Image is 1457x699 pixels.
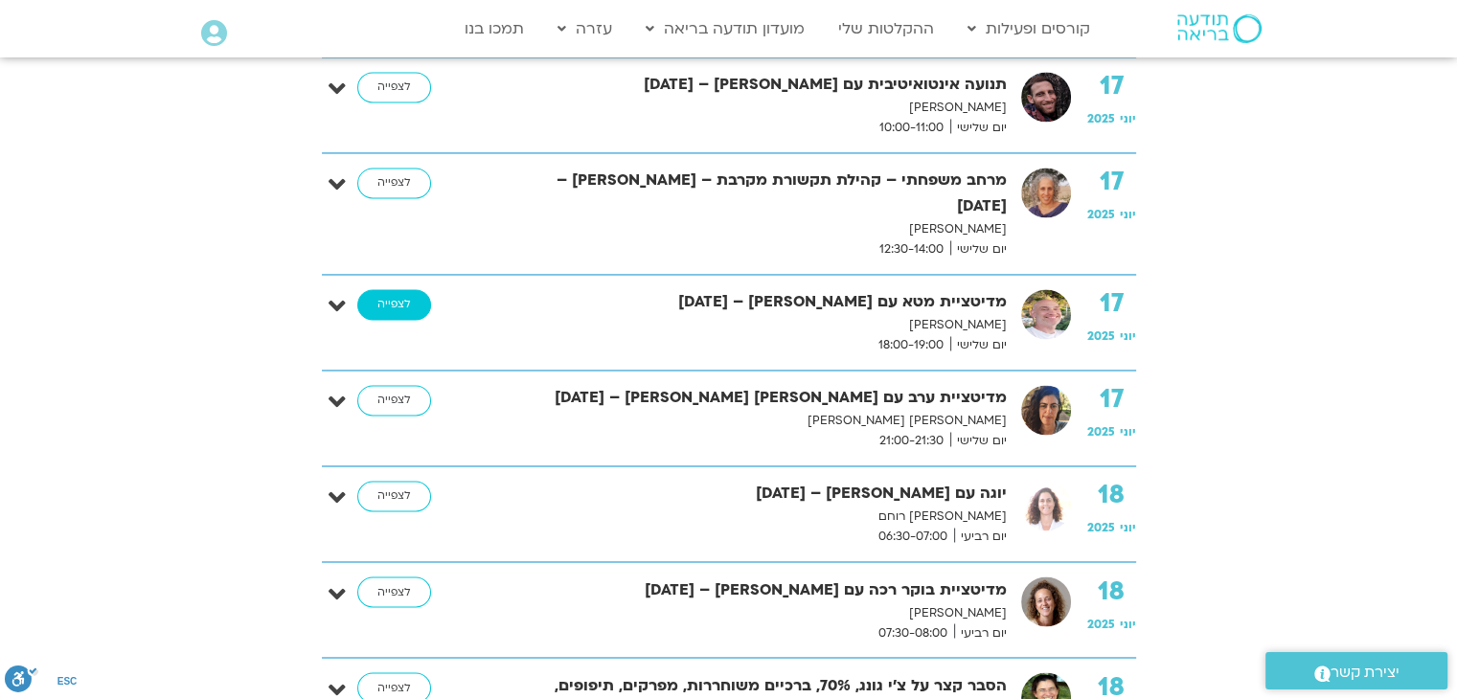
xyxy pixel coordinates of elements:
[504,507,1007,527] p: [PERSON_NAME] רוחם
[950,239,1007,259] span: יום שלישי
[1087,616,1115,631] span: 2025
[1087,576,1136,605] strong: 18
[1120,111,1136,126] span: יוני
[504,315,1007,335] p: [PERSON_NAME]
[1087,72,1136,101] strong: 17
[1120,616,1136,631] span: יוני
[872,335,950,355] span: 18:00-19:00
[357,72,431,102] a: לצפייה
[504,289,1007,315] strong: מדיטציית מטא עם [PERSON_NAME] – [DATE]
[873,431,950,451] span: 21:00-21:30
[1177,14,1262,43] img: תודעה בריאה
[1087,520,1115,535] span: 2025
[1120,328,1136,344] span: יוני
[504,602,1007,622] p: [PERSON_NAME]
[504,481,1007,507] strong: יוגה עם [PERSON_NAME] – [DATE]
[872,527,954,547] span: 06:30-07:00
[1087,168,1136,196] strong: 17
[950,335,1007,355] span: יום שלישי
[873,239,950,259] span: 12:30-14:00
[636,11,814,47] a: מועדון תודעה בריאה
[954,527,1007,547] span: יום רביעי
[1087,424,1115,440] span: 2025
[1331,660,1400,686] span: יצירת קשר
[357,576,431,607] a: לצפייה
[1120,207,1136,222] span: יוני
[1087,289,1136,318] strong: 17
[504,411,1007,431] p: [PERSON_NAME] [PERSON_NAME]
[504,72,1007,98] strong: תנועה אינטואיטיבית עם [PERSON_NAME] – [DATE]
[872,622,954,643] span: 07:30-08:00
[950,118,1007,138] span: יום שלישי
[455,11,534,47] a: תמכו בנו
[1087,111,1115,126] span: 2025
[1120,520,1136,535] span: יוני
[829,11,944,47] a: ההקלטות שלי
[357,168,431,198] a: לצפייה
[357,481,431,511] a: לצפייה
[504,576,1007,602] strong: מדיטציית בוקר רכה עם [PERSON_NAME] – [DATE]
[950,431,1007,451] span: יום שלישי
[504,385,1007,411] strong: מדיטציית ערב עם [PERSON_NAME] [PERSON_NAME] – [DATE]
[357,385,431,416] a: לצפייה
[1087,328,1115,344] span: 2025
[1087,385,1136,414] strong: 17
[1087,481,1136,509] strong: 18
[504,98,1007,118] p: [PERSON_NAME]
[548,11,622,47] a: עזרה
[873,118,950,138] span: 10:00-11:00
[357,289,431,320] a: לצפייה
[1087,207,1115,222] span: 2025
[954,622,1007,643] span: יום רביעי
[1120,424,1136,440] span: יוני
[504,168,1007,219] strong: מרחב משפחתי – קהילת תקשורת מקרבת – [PERSON_NAME] – [DATE]
[958,11,1100,47] a: קורסים ופעילות
[504,219,1007,239] p: [PERSON_NAME]
[1265,652,1447,689] a: יצירת קשר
